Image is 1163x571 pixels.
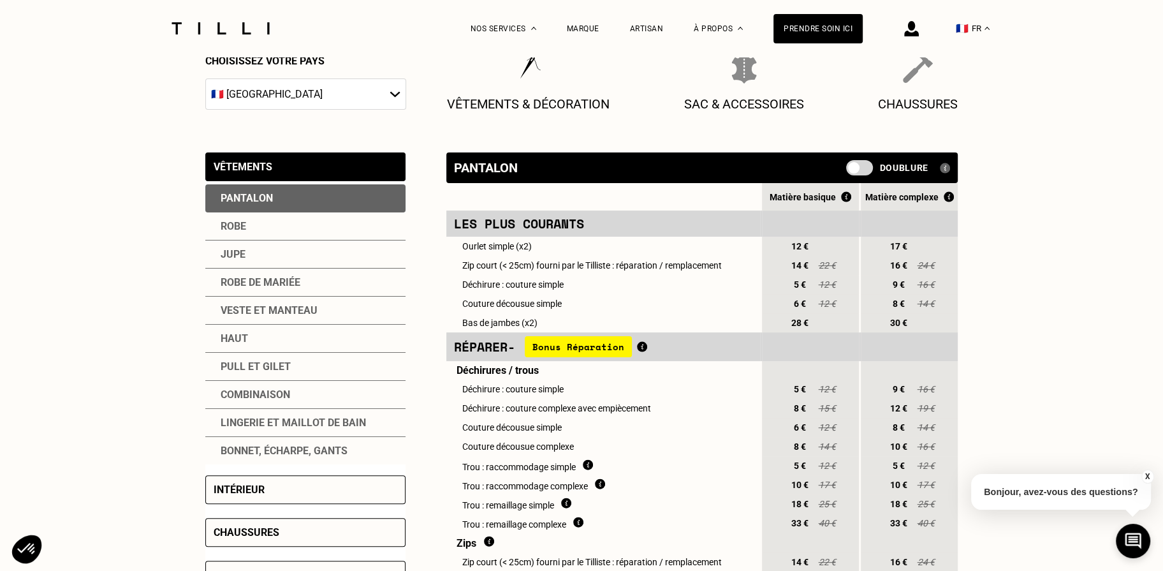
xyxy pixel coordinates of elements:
a: Prendre soin ici [773,14,863,43]
span: 33 € [788,518,811,528]
td: Couture décousue simple [446,418,760,437]
span: 33 € [887,518,910,528]
span: 5 € [788,461,811,471]
span: 25 € [916,499,935,509]
td: Zip court (< 25cm) fourni par le Tilliste : réparation / remplacement [446,256,760,275]
div: Bonnet, écharpe, gants [205,437,406,464]
td: Trou : raccommodage complexe [446,475,760,494]
span: 14 € [916,422,935,433]
span: 25 € [817,499,837,509]
div: Pantalon [205,184,406,212]
div: Haut [205,325,406,353]
div: Matière complexe [861,191,958,202]
img: Menu déroulant [531,27,536,30]
span: Bonus Réparation [525,336,632,357]
span: 12 € [817,299,837,309]
span: 5 € [887,461,910,471]
td: Déchirure : couture simple [446,380,760,399]
span: 5 € [788,384,811,394]
td: Bas de jambes (x2) [446,313,760,332]
span: 14 € [788,260,811,271]
span: 6 € [788,299,811,309]
div: Pull et gilet [205,353,406,381]
span: 30 € [887,318,910,328]
span: 22 € [817,557,837,567]
span: 9 € [887,384,910,394]
td: Zips [446,533,760,552]
span: 12 € [817,279,837,290]
img: Qu'est ce que le Bonus Réparation ? [637,341,647,352]
div: Lingerie et maillot de bain [205,409,406,437]
span: 5 € [788,279,811,290]
img: Sac & Accessoires [731,55,757,84]
div: Intérieur [214,484,265,496]
td: Ourlet simple (x2) [446,237,760,256]
div: Pantalon [454,160,518,175]
img: Menu déroulant à propos [738,27,743,30]
img: menu déroulant [984,27,990,30]
div: Veste et manteau [205,297,406,325]
span: 24 € [916,260,935,271]
div: Matière basique [762,191,859,202]
span: 16 € [887,260,910,271]
p: Bonjour, avez-vous des questions? [971,474,1151,510]
img: Chaussures [903,55,932,84]
img: Qu'est ce que le Bonus Réparation ? [841,191,851,202]
span: 17 € [916,480,935,490]
span: 40 € [817,518,837,528]
span: 12 € [817,422,837,433]
div: Réparer - [454,336,752,357]
td: Couture décousue simple [446,294,760,313]
span: 40 € [916,518,935,528]
span: 10 € [788,480,811,490]
div: Robe de mariée [205,269,406,297]
div: Robe [205,212,406,241]
span: 8 € [887,299,910,309]
span: 8 € [788,403,811,413]
img: Qu'est ce que le remaillage ? [573,517,583,528]
span: 17 € [887,241,910,251]
p: Sac & Accessoires [684,96,804,112]
img: Vêtements & décoration [513,55,543,84]
div: Chaussures [214,526,279,538]
img: Qu'est ce que le remaillage ? [561,498,571,508]
td: Déchirures / trous [446,361,760,380]
span: 16 € [887,557,910,567]
div: Jupe [205,241,406,269]
span: 16 € [916,384,935,394]
img: Qu'est ce qu'une doublure ? [940,163,950,174]
span: 12 € [788,241,811,251]
img: Dois fournir du matériel ? [484,536,494,547]
td: Couture décousue complexe [446,437,760,456]
span: 10 € [887,480,910,490]
td: Trou : remaillage complexe [446,514,760,533]
span: 12 € [887,403,910,413]
img: icône connexion [904,21,919,36]
span: 6 € [788,422,811,433]
td: Déchirure : couture simple [446,275,760,294]
p: Vêtements & décoration [447,96,610,112]
img: Qu'est ce que le Bonus Réparation ? [944,191,954,202]
span: 8 € [887,422,910,433]
span: 22 € [817,260,837,271]
span: 14 € [916,299,935,309]
span: 🇫🇷 [956,22,969,34]
span: Doublure [879,163,928,173]
button: X [1141,470,1153,484]
span: 12 € [817,461,837,471]
a: Artisan [630,24,664,33]
span: 17 € [817,480,837,490]
span: 16 € [916,441,935,452]
span: 18 € [788,499,811,509]
p: Choisissez votre pays [205,55,406,67]
img: Logo du service de couturière Tilli [167,22,274,34]
p: Chaussures [878,96,958,112]
a: Marque [567,24,599,33]
span: 14 € [817,441,837,452]
img: Qu'est ce que le raccommodage ? [583,459,593,470]
td: Déchirure : couture complexe avec empiècement [446,399,760,418]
